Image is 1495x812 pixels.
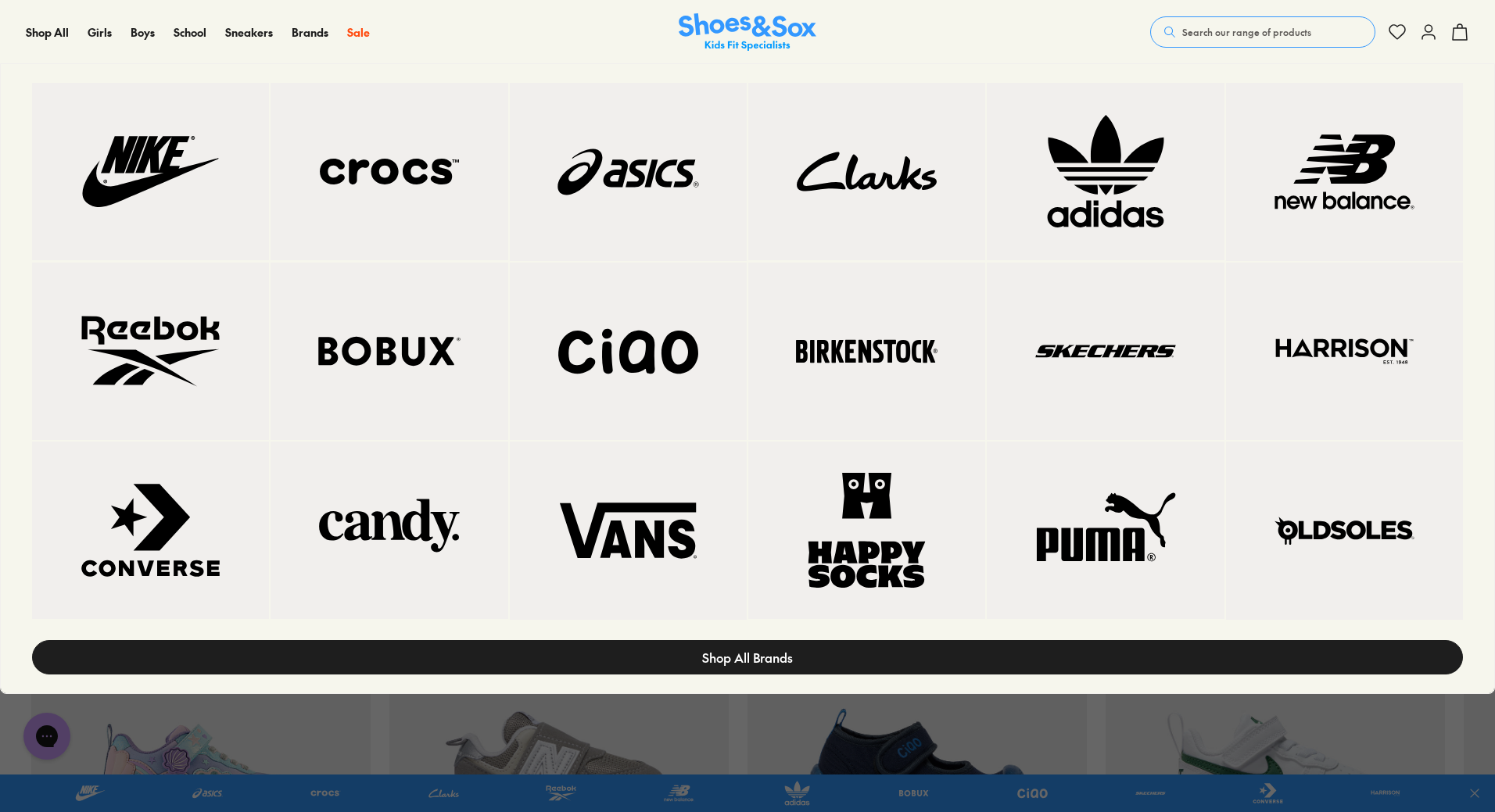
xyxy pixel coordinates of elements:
[32,640,1463,674] a: Shop All Brands
[88,24,112,41] a: Girls
[347,24,370,40] span: Sale
[16,707,78,765] iframe: Gorgias live chat messenger
[131,24,155,40] span: Boys
[131,24,155,41] a: Boys
[174,24,206,41] a: School
[88,24,112,40] span: Girls
[347,24,370,41] a: Sale
[702,648,793,667] span: Shop All Brands
[174,24,206,40] span: School
[1150,16,1375,48] button: Search our range of products
[1182,25,1311,39] span: Search our range of products
[292,24,328,40] span: Brands
[679,13,816,52] img: SNS_Logo_Responsive.svg
[292,24,328,41] a: Brands
[26,24,69,40] span: Shop All
[26,24,69,41] a: Shop All
[225,24,273,41] a: Sneakers
[225,24,273,40] span: Sneakers
[679,13,816,52] a: Shoes & Sox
